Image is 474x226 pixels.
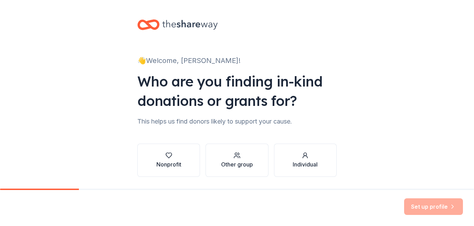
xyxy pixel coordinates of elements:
[137,72,337,110] div: Who are you finding in-kind donations or grants for?
[221,160,253,169] div: Other group
[206,144,268,177] button: Other group
[156,160,181,169] div: Nonprofit
[137,55,337,66] div: 👋 Welcome, [PERSON_NAME]!
[274,144,337,177] button: Individual
[137,144,200,177] button: Nonprofit
[293,160,318,169] div: Individual
[137,116,337,127] div: This helps us find donors likely to support your cause.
